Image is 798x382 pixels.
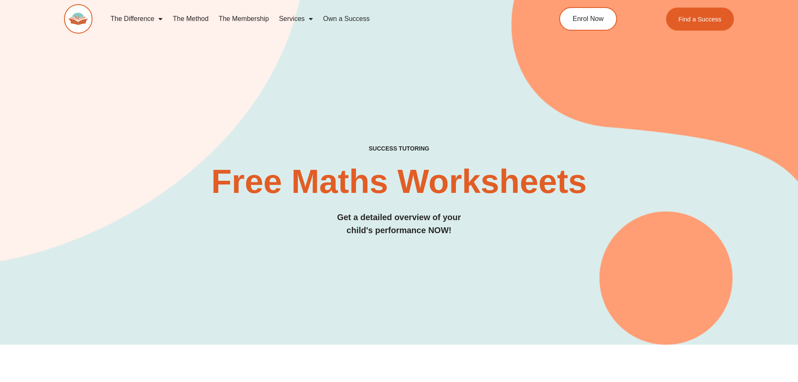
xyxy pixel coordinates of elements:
[318,9,374,29] a: Own a Success
[679,16,722,22] span: Find a Success
[106,9,168,29] a: The Difference
[274,9,318,29] a: Services
[168,9,213,29] a: The Method
[559,7,617,31] a: Enrol Now
[64,145,734,152] h4: SUCCESS TUTORING​
[214,9,274,29] a: The Membership
[64,211,734,237] h3: Get a detailed overview of your child's performance NOW!
[64,165,734,198] h2: Free Maths Worksheets​
[106,9,521,29] nav: Menu
[573,16,604,22] span: Enrol Now
[666,8,734,31] a: Find a Success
